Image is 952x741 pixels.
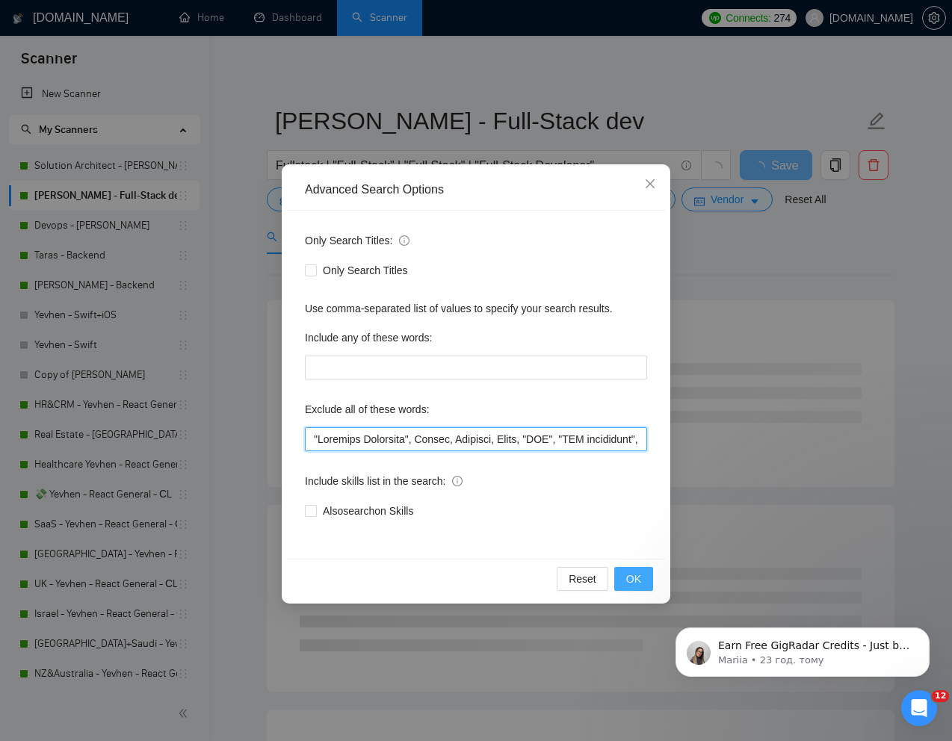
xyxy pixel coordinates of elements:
div: Use comma-separated list of values to specify your search results. [305,300,647,317]
span: info-circle [452,476,463,486]
div: Advanced Search Options [305,182,647,198]
button: Close [630,164,670,205]
span: Also search on Skills [317,503,419,519]
span: close [644,178,656,190]
iframe: Intercom notifications повідомлення [653,596,952,701]
label: Exclude all of these words: [305,397,430,421]
span: 12 [932,690,949,702]
span: Only Search Titles: [305,232,409,249]
button: OK [614,567,653,591]
span: Include skills list in the search: [305,473,463,489]
span: Only Search Titles [317,262,414,279]
span: info-circle [399,235,409,246]
span: OK [626,571,641,587]
span: Reset [569,571,596,587]
iframe: Intercom live chat [901,690,937,726]
label: Include any of these words: [305,326,432,350]
button: Reset [557,567,608,591]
